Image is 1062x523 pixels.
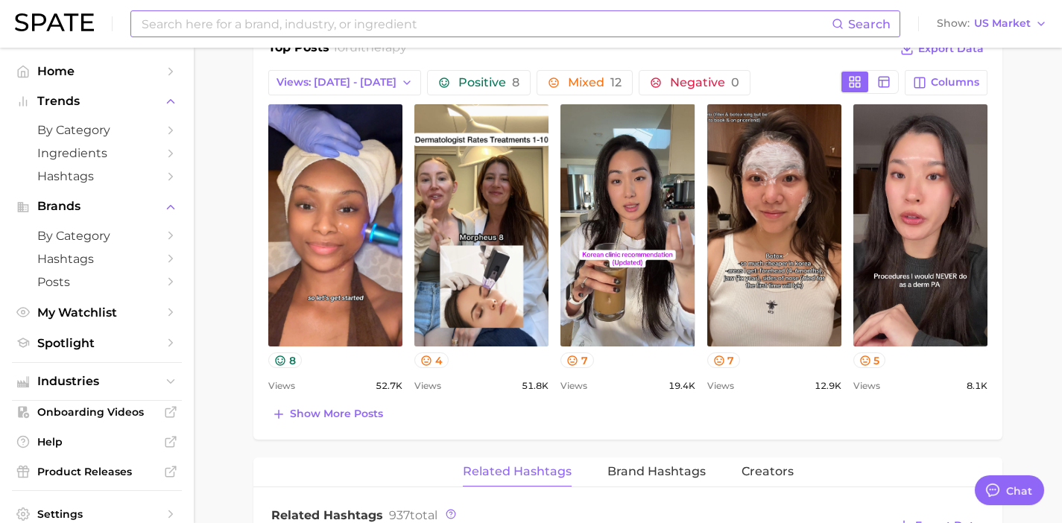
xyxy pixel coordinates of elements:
button: 5 [853,352,886,368]
span: ultherapy [350,40,407,54]
a: Hashtags [12,247,182,270]
span: Related Hashtags [271,508,383,522]
button: Columns [905,70,987,95]
span: Positive [458,77,519,89]
span: Settings [37,507,157,521]
span: Industries [37,375,157,388]
a: Hashtags [12,165,182,188]
button: Views: [DATE] - [DATE] [268,70,421,95]
span: Hashtags [37,169,157,183]
span: Creators [742,465,794,478]
button: 7 [560,352,594,368]
span: Show more posts [290,408,383,420]
span: 8 [512,75,519,89]
span: Ingredients [37,146,157,160]
input: Search here for a brand, industry, or ingredient [140,11,832,37]
span: Views [707,377,734,395]
span: Views [853,377,880,395]
a: Spotlight [12,332,182,355]
span: 52.7k [376,377,402,395]
button: 7 [707,352,741,368]
a: Ingredients [12,142,182,165]
span: by Category [37,229,157,243]
span: Search [848,17,891,31]
span: Related Hashtags [463,465,572,478]
span: US Market [974,19,1031,28]
span: 8.1k [967,377,987,395]
a: Product Releases [12,460,182,483]
span: Hashtags [37,252,157,266]
span: Help [37,435,157,448]
span: Brands [37,200,157,213]
span: by Category [37,123,157,137]
span: Posts [37,275,157,289]
span: Mixed [568,77,622,89]
button: Industries [12,370,182,393]
button: Trends [12,90,182,112]
h2: for [334,39,407,61]
span: 51.8k [522,377,549,395]
span: Columns [931,76,979,89]
span: 937 [389,508,410,522]
button: 4 [414,352,449,368]
span: 19.4k [669,377,695,395]
span: My Watchlist [37,305,157,320]
span: Spotlight [37,336,157,350]
img: SPATE [15,13,94,31]
a: by Category [12,224,182,247]
span: Brand Hashtags [607,465,706,478]
span: Export Data [918,42,984,55]
span: total [389,508,437,522]
button: Show more posts [268,404,387,425]
a: Onboarding Videos [12,401,182,423]
span: Negative [670,77,739,89]
span: Home [37,64,157,78]
a: Home [12,60,182,83]
span: Views: [DATE] - [DATE] [276,76,396,89]
a: Help [12,431,182,453]
span: 12 [610,75,622,89]
button: 8 [268,352,302,368]
span: Views [268,377,295,395]
span: Views [560,377,587,395]
button: Export Data [897,39,987,60]
h1: Top Posts [268,39,329,61]
span: Trends [37,95,157,108]
span: Product Releases [37,465,157,478]
a: My Watchlist [12,301,182,324]
span: 12.9k [815,377,841,395]
a: by Category [12,118,182,142]
a: Posts [12,270,182,294]
span: Views [414,377,441,395]
span: Show [937,19,970,28]
span: Onboarding Videos [37,405,157,419]
button: Brands [12,195,182,218]
span: 0 [731,75,739,89]
button: ShowUS Market [933,14,1051,34]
